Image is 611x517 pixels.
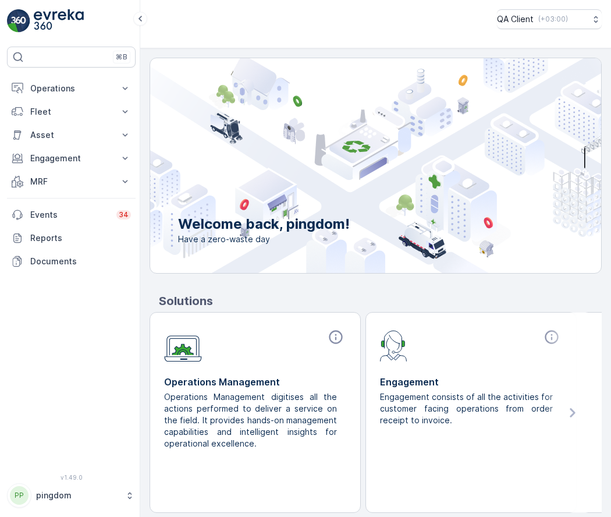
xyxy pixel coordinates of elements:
[497,9,602,29] button: QA Client(+03:00)
[7,147,136,170] button: Engagement
[34,9,84,33] img: logo_light-DOdMpM7g.png
[7,250,136,273] a: Documents
[30,129,112,141] p: Asset
[380,391,553,426] p: Engagement consists of all the activities for customer facing operations from order receipt to in...
[164,375,346,389] p: Operations Management
[98,58,601,273] img: city illustration
[30,106,112,118] p: Fleet
[30,153,112,164] p: Engagement
[10,486,29,505] div: PP
[30,176,112,187] p: MRF
[119,210,129,219] p: 34
[7,77,136,100] button: Operations
[30,83,112,94] p: Operations
[116,52,127,62] p: ⌘B
[7,100,136,123] button: Fleet
[497,13,534,25] p: QA Client
[7,226,136,250] a: Reports
[164,329,202,362] img: module-icon
[7,483,136,508] button: PPpingdom
[159,292,602,310] p: Solutions
[380,329,407,362] img: module-icon
[7,9,30,33] img: logo
[36,490,119,501] p: pingdom
[30,256,131,267] p: Documents
[7,474,136,481] span: v 1.49.0
[164,391,337,449] p: Operations Management digitises all the actions performed to deliver a service on the field. It p...
[178,215,350,233] p: Welcome back, pingdom!
[30,232,131,244] p: Reports
[7,123,136,147] button: Asset
[538,15,568,24] p: ( +03:00 )
[30,209,109,221] p: Events
[178,233,350,245] span: Have a zero-waste day
[380,375,562,389] p: Engagement
[7,170,136,193] button: MRF
[7,203,136,226] a: Events34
